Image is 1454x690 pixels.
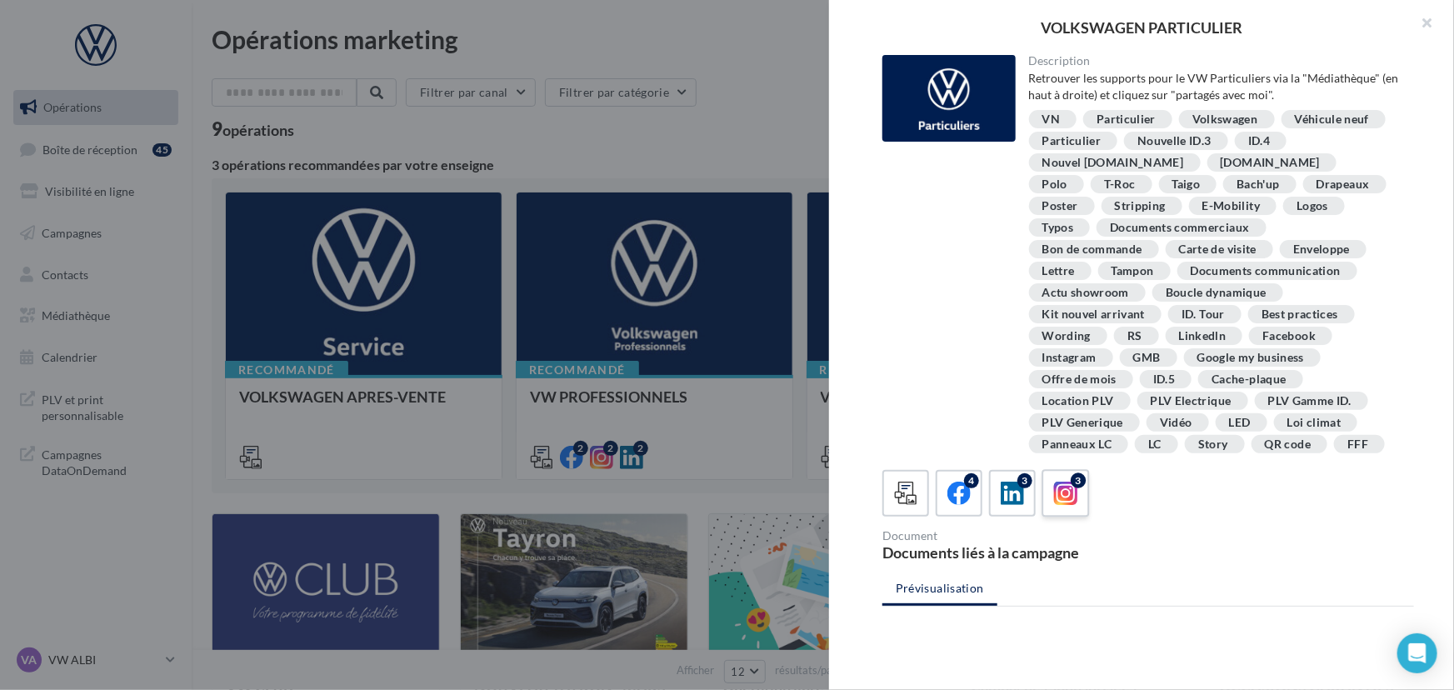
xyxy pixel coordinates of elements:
[1042,373,1117,386] div: Offre de mois
[1042,135,1102,147] div: Particulier
[1017,473,1032,488] div: 3
[1042,243,1142,256] div: Bon de commande
[1295,113,1370,126] div: Véhicule neuf
[1172,178,1201,191] div: Taigo
[1029,55,1402,67] div: Description
[1262,308,1338,321] div: Best practices
[1110,222,1249,234] div: Documents commerciaux
[1268,395,1352,407] div: PLV Gamme ID.
[1042,222,1074,234] div: Typos
[1042,395,1114,407] div: Location PLV
[1042,113,1061,126] div: VN
[1347,438,1368,451] div: FFF
[1042,352,1097,364] div: Instagram
[1071,473,1086,488] div: 3
[1262,330,1316,342] div: Facebook
[1042,417,1124,429] div: PLV Generique
[1182,308,1225,321] div: ID. Tour
[1042,308,1146,321] div: Kit nouvel arrivant
[1137,135,1212,147] div: Nouvelle ID.3
[1115,200,1166,212] div: Stripping
[1029,70,1402,103] div: Retrouver les supports pour le VW Particuliers via la "Médiathèque" (en haut à droite) et cliquez...
[1042,265,1075,277] div: Lettre
[882,545,1142,560] div: Documents liés à la campagne
[856,20,1427,35] div: VOLKSWAGEN PARTICULIER
[1229,417,1251,429] div: LED
[1317,178,1370,191] div: Drapeaux
[1179,243,1257,256] div: Carte de visite
[1212,373,1286,386] div: Cache-plaque
[1104,178,1136,191] div: T-Roc
[1042,200,1078,212] div: Poster
[1042,157,1184,169] div: Nouvel [DOMAIN_NAME]
[964,473,979,488] div: 4
[1265,438,1311,451] div: QR code
[1042,330,1091,342] div: Wording
[1293,243,1350,256] div: Enveloppe
[1287,417,1342,429] div: Loi climat
[1112,265,1154,277] div: Tampon
[1042,438,1112,451] div: Panneaux LC
[1221,157,1321,169] div: [DOMAIN_NAME]
[1160,417,1192,429] div: Vidéo
[1297,200,1328,212] div: Logos
[1166,287,1267,299] div: Boucle dynamique
[1179,330,1227,342] div: Linkedln
[1148,438,1162,451] div: LC
[1197,352,1304,364] div: Google my business
[882,530,1142,542] div: Document
[1042,287,1130,299] div: Actu showroom
[1127,330,1142,342] div: RS
[1192,113,1258,126] div: Volkswagen
[1202,200,1261,212] div: E-Mobility
[1248,135,1270,147] div: ID.4
[1133,352,1161,364] div: GMB
[1191,265,1341,277] div: Documents communication
[1097,113,1156,126] div: Particulier
[1237,178,1279,191] div: Bach'up
[1397,633,1437,673] div: Open Intercom Messenger
[1151,395,1232,407] div: PLV Electrique
[1198,438,1228,451] div: Story
[1153,373,1175,386] div: ID.5
[1042,178,1067,191] div: Polo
